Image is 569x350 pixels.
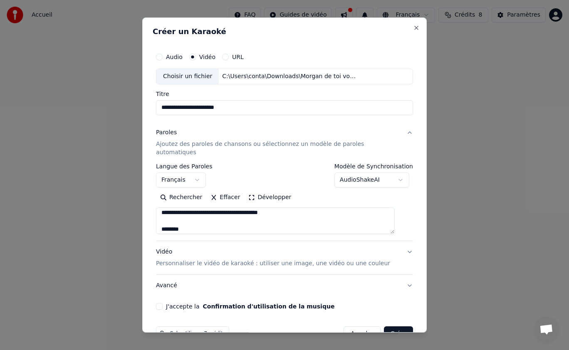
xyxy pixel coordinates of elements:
label: URL [232,54,244,60]
button: J'accepte la [203,303,334,309]
div: ParolesAjoutez des paroles de chansons ou sélectionnez un modèle de paroles automatiques [156,163,413,241]
div: C:\Users\conta\Downloads\Morgan de toi voie ANgèle.mp4 [219,72,360,81]
button: Rechercher [156,191,206,204]
label: Titre [156,91,413,97]
span: Cela utilisera 7 crédits [170,330,225,337]
button: Effacer [206,191,244,204]
label: J'accepte la [166,303,334,309]
h2: Créer un Karaoké [153,28,416,35]
div: Choisir un fichier [156,69,219,84]
label: Modèle de Synchronisation [334,163,413,169]
button: VidéoPersonnaliser le vidéo de karaoké : utiliser une image, une vidéo ou une couleur [156,241,413,274]
button: Créer [384,326,413,341]
div: Paroles [156,128,177,137]
p: Personnaliser le vidéo de karaoké : utiliser une image, une vidéo ou une couleur [156,259,390,268]
label: Audio [166,54,183,60]
button: Développer [244,191,295,204]
label: Langue des Paroles [156,163,213,169]
button: ParolesAjoutez des paroles de chansons ou sélectionnez un modèle de paroles automatiques [156,122,413,163]
div: Vidéo [156,248,390,268]
label: Vidéo [199,54,215,60]
p: Ajoutez des paroles de chansons ou sélectionnez un modèle de paroles automatiques [156,140,400,157]
button: Avancé [156,275,413,296]
button: Annuler [344,326,380,341]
